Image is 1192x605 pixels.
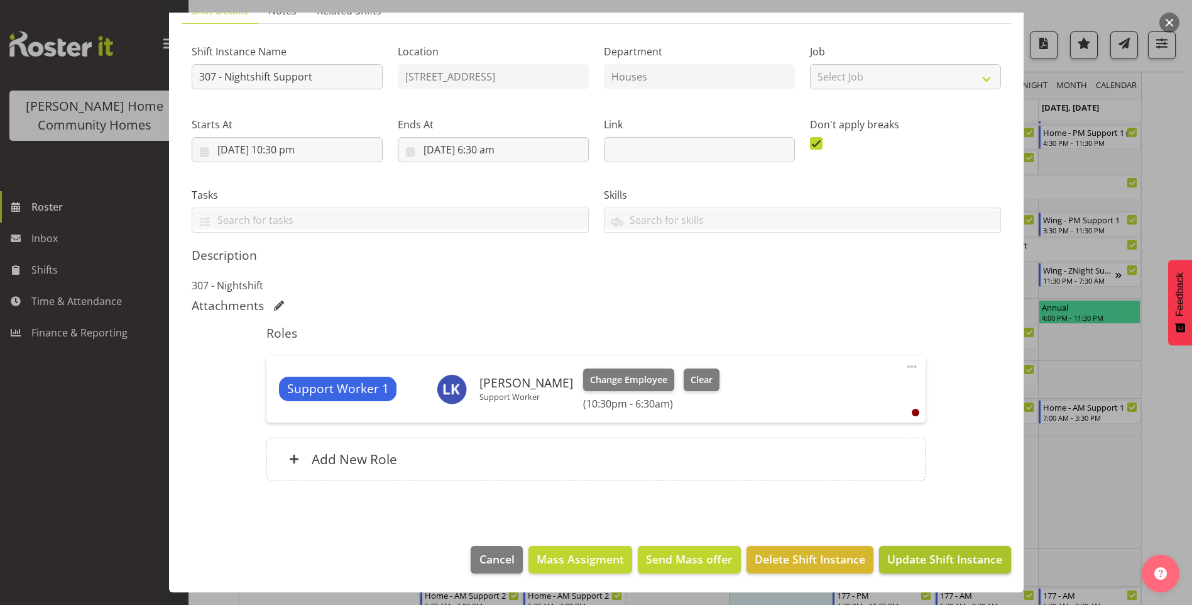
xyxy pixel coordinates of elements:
[755,551,865,567] span: Delete Shift Instance
[192,187,589,203] label: Tasks
[192,278,1001,293] p: 307 - Nightshift
[638,546,741,574] button: Send Mass offer
[810,44,1001,59] label: Job
[479,376,573,390] h6: [PERSON_NAME]
[1174,272,1186,316] span: Feedback
[684,369,719,391] button: Clear
[810,117,1001,132] label: Don't apply breaks
[312,451,397,467] h6: Add New Role
[479,392,573,402] p: Support Worker
[746,546,873,574] button: Delete Shift Instance
[266,326,926,341] h5: Roles
[192,64,383,89] input: Shift Instance Name
[604,210,1000,230] input: Search for skills
[604,187,1001,203] label: Skills
[604,44,795,59] label: Department
[192,298,264,313] h5: Attachments
[192,137,383,162] input: Click to select...
[583,397,719,410] h6: (10:30pm - 6:30am)
[590,373,667,387] span: Change Employee
[437,374,467,404] img: lovejot-kaur10523.jpg
[398,44,589,59] label: Location
[583,369,674,391] button: Change Employee
[887,551,1002,567] span: Update Shift Instance
[879,546,1010,574] button: Update Shift Instance
[604,117,795,132] label: Link
[192,248,1001,263] h5: Description
[287,380,389,398] span: Support Worker 1
[537,551,624,567] span: Mass Assigment
[646,551,733,567] span: Send Mass offer
[912,409,919,416] div: User is clocked out
[192,44,383,59] label: Shift Instance Name
[1154,567,1167,580] img: help-xxl-2.png
[1168,260,1192,345] button: Feedback - Show survey
[192,117,383,132] label: Starts At
[398,137,589,162] input: Click to select...
[479,551,515,567] span: Cancel
[471,546,522,574] button: Cancel
[398,117,589,132] label: Ends At
[192,210,588,230] input: Search for tasks
[528,546,632,574] button: Mass Assigment
[691,373,713,387] span: Clear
